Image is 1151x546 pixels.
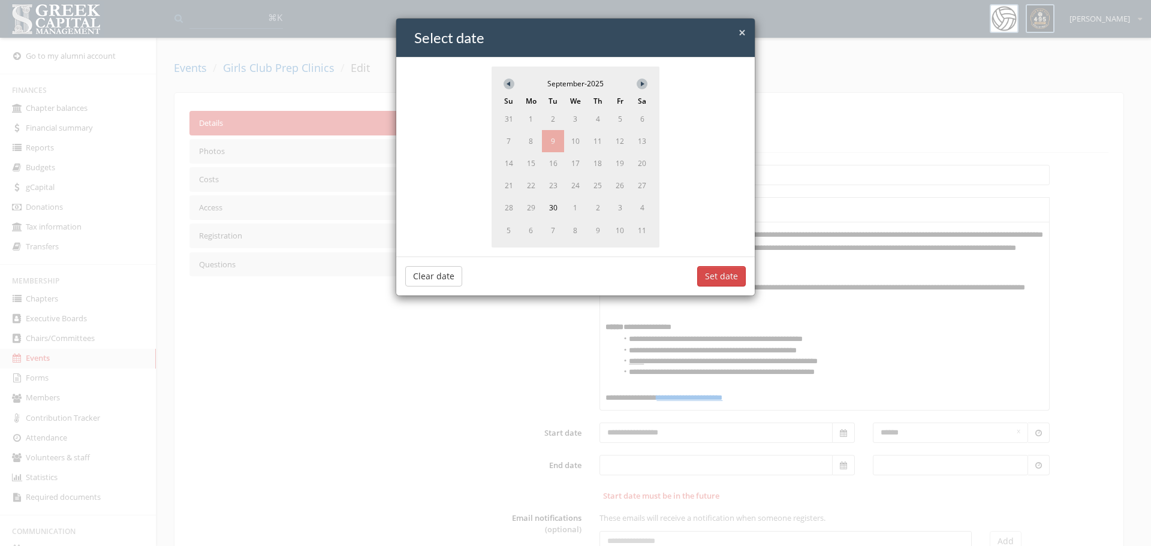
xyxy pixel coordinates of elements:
span: Sa [631,96,653,107]
span: September [547,79,584,89]
span: 26 [609,174,631,197]
span: Th [587,96,609,107]
span: 16 [542,152,564,174]
span: 22 [520,174,542,197]
span: 11 [587,130,609,152]
span: 8 [564,219,586,242]
span: Su [498,96,520,107]
span: 1 [520,108,542,130]
span: 9 [542,130,564,152]
h4: Select date [414,28,746,48]
span: 13 [631,130,653,152]
span: 8 [520,130,542,152]
span: 30 [542,197,564,219]
span: 24 [564,174,586,197]
span: 31 [498,108,520,130]
span: 11 [631,219,653,242]
span: 2 [587,197,609,219]
span: 6 [631,108,653,130]
span: Tu [542,96,564,107]
button: Clear date [405,266,462,286]
span: 27 [631,174,653,197]
span: 28 [498,197,520,219]
span: - [584,79,587,89]
span: 2 [542,108,564,130]
span: 3 [609,197,631,219]
span: 5 [498,219,520,242]
span: 7 [542,219,564,242]
span: × [739,24,746,41]
span: 9 [587,219,609,242]
span: 21 [498,174,520,197]
span: 10 [609,219,631,242]
span: 1 [564,197,586,219]
span: 6 [520,219,542,242]
span: 18 [587,152,609,174]
span: 29 [520,197,542,219]
span: 17 [564,152,586,174]
span: 10 [564,130,586,152]
span: 7 [498,130,520,152]
span: 5 [609,108,631,130]
span: 12 [609,130,631,152]
span: 23 [542,174,564,197]
span: Mo [520,96,542,107]
span: 4 [587,108,609,130]
button: Set date [697,266,746,286]
span: Fr [609,96,631,107]
span: 14 [498,152,520,174]
span: 2025 [587,79,604,89]
span: 20 [631,152,653,174]
span: We [564,96,586,107]
span: 4 [631,197,653,219]
span: 19 [609,152,631,174]
span: 25 [587,174,609,197]
span: 3 [564,108,586,130]
span: 15 [520,152,542,174]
